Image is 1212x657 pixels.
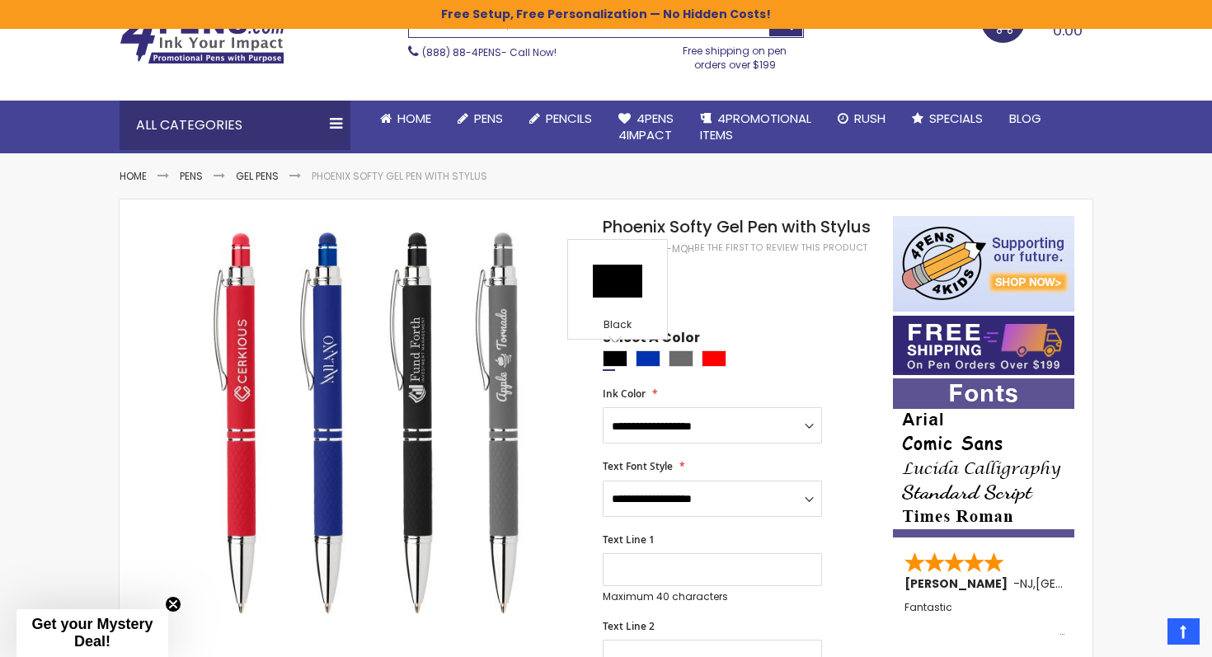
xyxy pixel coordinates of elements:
[1013,575,1157,592] span: - ,
[618,110,674,143] span: 4Pens 4impact
[636,350,660,367] div: Blue
[120,169,147,183] a: Home
[1020,575,1033,592] span: NJ
[572,318,663,335] div: Black
[929,110,983,127] span: Specials
[904,602,1064,637] div: Fantastic
[694,242,867,254] a: Be the first to review this product
[397,110,431,127] span: Home
[153,214,580,642] img: Phoenix Softy Gel Pen with Stylus
[854,110,886,127] span: Rush
[31,616,153,650] span: Get your Mystery Deal!
[605,101,687,154] a: 4Pens4impact
[546,110,592,127] span: Pencils
[165,596,181,612] button: Close teaser
[824,101,899,137] a: Rush
[603,533,655,547] span: Text Line 1
[422,45,557,59] span: - Call Now!
[666,38,805,71] div: Free shipping on pen orders over $199
[120,12,284,64] img: 4Pens Custom Pens and Promotional Products
[996,101,1055,137] a: Blog
[899,101,996,137] a: Specials
[700,110,811,143] span: 4PROMOTIONAL ITEMS
[16,609,168,657] div: Get your Mystery Deal!Close teaser
[1036,575,1157,592] span: [GEOGRAPHIC_DATA]
[603,459,673,473] span: Text Font Style
[367,101,444,137] a: Home
[603,329,700,351] span: Select A Color
[669,350,693,367] div: Grey
[1009,110,1041,127] span: Blog
[603,590,822,603] p: Maximum 40 characters
[474,110,503,127] span: Pens
[236,169,279,183] a: Gel Pens
[516,101,605,137] a: Pencils
[603,215,871,238] span: Phoenix Softy Gel Pen with Stylus
[904,575,1013,592] span: [PERSON_NAME]
[422,45,501,59] a: (888) 88-4PENS
[603,350,627,367] div: Black
[893,316,1074,375] img: Free shipping on orders over $199
[1053,20,1083,40] span: 0.00
[603,619,655,633] span: Text Line 2
[687,101,824,154] a: 4PROMOTIONALITEMS
[893,216,1074,312] img: 4pens 4 kids
[444,101,516,137] a: Pens
[702,350,726,367] div: Red
[312,170,487,183] li: Phoenix Softy Gel Pen with Stylus
[180,169,203,183] a: Pens
[893,378,1074,537] img: font-personalization-examples
[1167,618,1200,645] a: Top
[603,387,646,401] span: Ink Color
[120,101,350,150] div: All Categories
